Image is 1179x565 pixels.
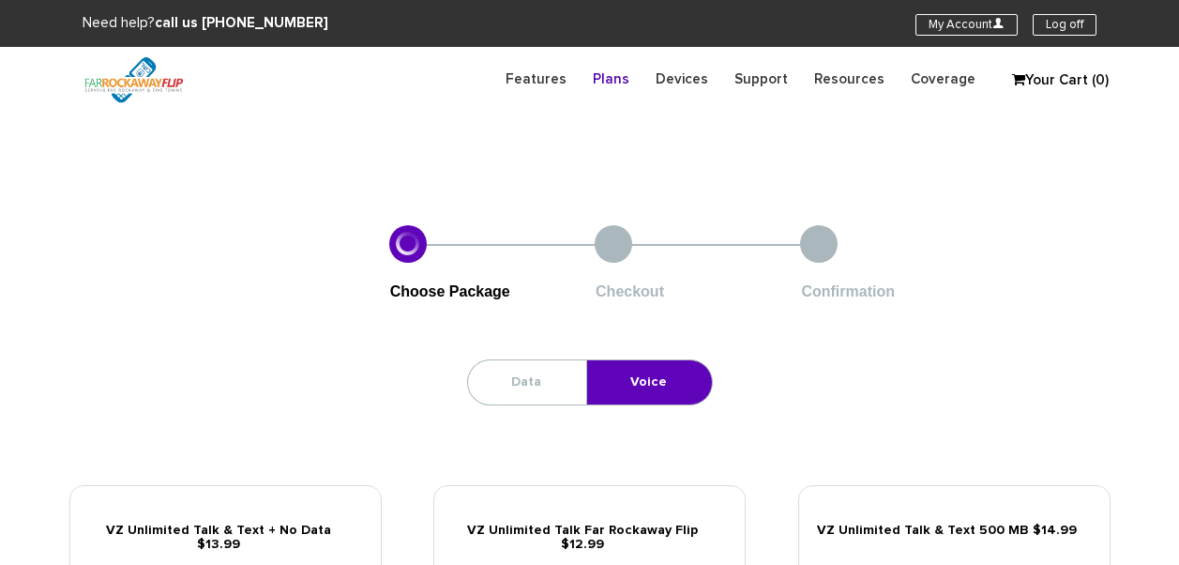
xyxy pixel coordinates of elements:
a: Data [468,360,584,405]
span: Choose Package [390,283,510,299]
a: Your Cart (0) [1003,67,1096,95]
span: Checkout [596,283,664,299]
span: Need help? [83,16,328,30]
strong: call us [PHONE_NUMBER] [155,16,328,30]
a: My AccountU [915,14,1018,36]
a: Log off [1033,14,1096,36]
h5: VZ Unlimited Talk Far Rockaway Flip $12.99 [448,524,731,553]
a: Resources [801,61,898,98]
a: Devices [642,61,721,98]
a: Features [492,61,580,98]
img: FiveTownsFlip [69,47,198,113]
a: Plans [580,61,642,98]
h5: VZ Unlimited Talk & Text 500 MB $14.99 [813,524,1096,538]
a: Coverage [898,61,989,98]
span: Confirmation [801,283,895,299]
h5: VZ Unlimited Talk & Text + No Data $13.99 [84,524,367,553]
a: Support [721,61,801,98]
i: U [992,17,1005,29]
a: Voice [587,360,710,405]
